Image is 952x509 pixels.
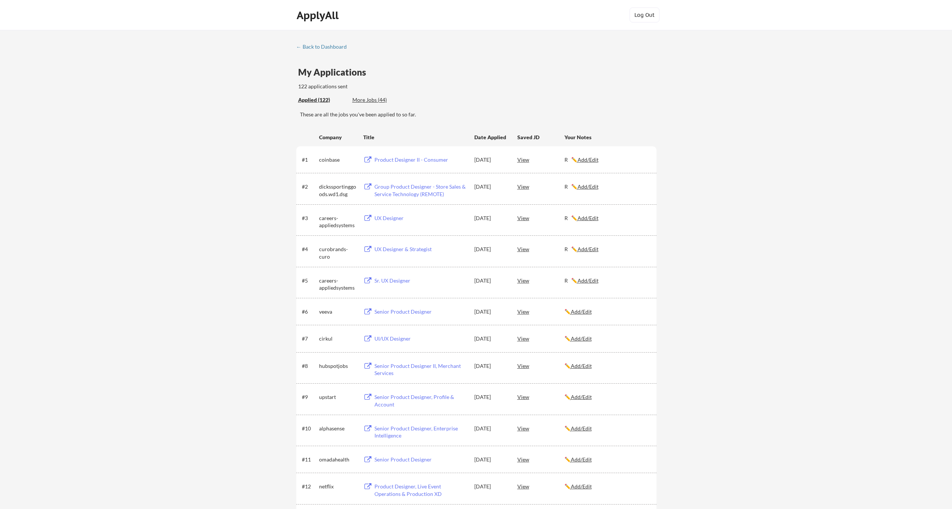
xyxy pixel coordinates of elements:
div: ✏️ [564,335,650,342]
div: dickssportinggoods.wd1.dsg [319,183,356,198]
a: ← Back to Dashboard [296,44,352,51]
div: #5 [302,277,316,284]
div: View [517,332,564,345]
div: Date Applied [474,134,507,141]
div: View [517,274,564,287]
div: [DATE] [474,308,507,316]
u: Add/Edit [571,425,592,432]
div: coinbase [319,156,356,164]
div: R ✏️ [564,246,650,253]
u: Add/Edit [578,183,599,190]
div: careers-appliedsystems [319,214,356,229]
div: UX Designer [374,214,467,222]
div: omadahealth [319,456,356,463]
div: View [517,421,564,435]
div: R ✏️ [564,277,650,284]
div: Sr. UX Designer [374,277,467,284]
div: Product Designer II - Consumer [374,156,467,164]
u: Add/Edit [571,335,592,342]
div: #3 [302,214,316,222]
div: #12 [302,483,316,490]
div: ← Back to Dashboard [296,44,352,49]
div: Your Notes [564,134,650,141]
div: Senior Product Designer [374,308,467,316]
div: UX Designer & Strategist [374,246,467,253]
div: [DATE] [474,362,507,370]
div: These are all the jobs you've been applied to so far. [300,111,656,118]
u: Add/Edit [571,483,592,490]
div: [DATE] [474,393,507,401]
div: careers-appliedsystems [319,277,356,292]
div: View [517,242,564,256]
div: Senior Product Designer [374,456,467,463]
div: hubspotjobs [319,362,356,370]
div: #11 [302,456,316,463]
div: R ✏️ [564,214,650,222]
div: cirkul [319,335,356,342]
div: Saved JD [517,130,564,144]
div: #6 [302,308,316,316]
div: ✏️ [564,362,650,370]
u: Add/Edit [578,156,599,163]
div: These are job applications we think you'd be a good fit for, but couldn't apply you to automatica... [352,96,407,104]
u: Add/Edit [578,215,599,221]
div: Senior Product Designer, Enterprise Intelligence [374,425,467,439]
div: ✏️ [564,425,650,432]
div: alphasense [319,425,356,432]
div: These are all the jobs you've been applied to so far. [298,96,347,104]
div: netflix [319,483,356,490]
div: R ✏️ [564,156,650,164]
div: [DATE] [474,156,507,164]
u: Add/Edit [578,277,599,284]
div: Company [319,134,356,141]
div: Applied (122) [298,96,347,104]
div: ✏️ [564,456,650,463]
div: Title [363,134,467,141]
div: View [517,305,564,318]
div: veeva [319,308,356,316]
div: R ✏️ [564,183,650,191]
div: [DATE] [474,277,507,284]
div: [DATE] [474,246,507,253]
u: Add/Edit [571,308,592,315]
div: UI/UX Designer [374,335,467,342]
u: Add/Edit [578,246,599,252]
button: Log Out [630,7,659,22]
div: View [517,479,564,493]
div: [DATE] [474,214,507,222]
div: curobrands-curo [319,246,356,260]
div: View [517,359,564,372]
div: View [517,452,564,466]
div: Senior Product Designer II, Merchant Services [374,362,467,377]
div: #2 [302,183,316,191]
div: #7 [302,335,316,342]
u: Add/Edit [571,456,592,463]
div: View [517,153,564,166]
div: ApplyAll [297,9,341,22]
div: [DATE] [474,335,507,342]
div: [DATE] [474,425,507,432]
div: #9 [302,393,316,401]
div: Product Designer, Live Event Operations & Production XD [374,483,467,497]
div: [DATE] [474,183,507,191]
div: upstart [319,393,356,401]
u: Add/Edit [571,394,592,400]
div: View [517,211,564,225]
div: Group Product Designer - Store Sales & Service Technology (REMOTE) [374,183,467,198]
div: ✏️ [564,483,650,490]
div: Senior Product Designer, Profile & Account [374,393,467,408]
div: [DATE] [474,483,507,490]
div: View [517,180,564,193]
div: View [517,390,564,403]
div: #1 [302,156,316,164]
div: More Jobs (44) [352,96,407,104]
div: [DATE] [474,456,507,463]
div: #4 [302,246,316,253]
div: ✏️ [564,308,650,316]
div: #10 [302,425,316,432]
div: My Applications [298,68,372,77]
u: Add/Edit [571,363,592,369]
div: ✏️ [564,393,650,401]
div: 122 applications sent [298,83,443,90]
div: #8 [302,362,316,370]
